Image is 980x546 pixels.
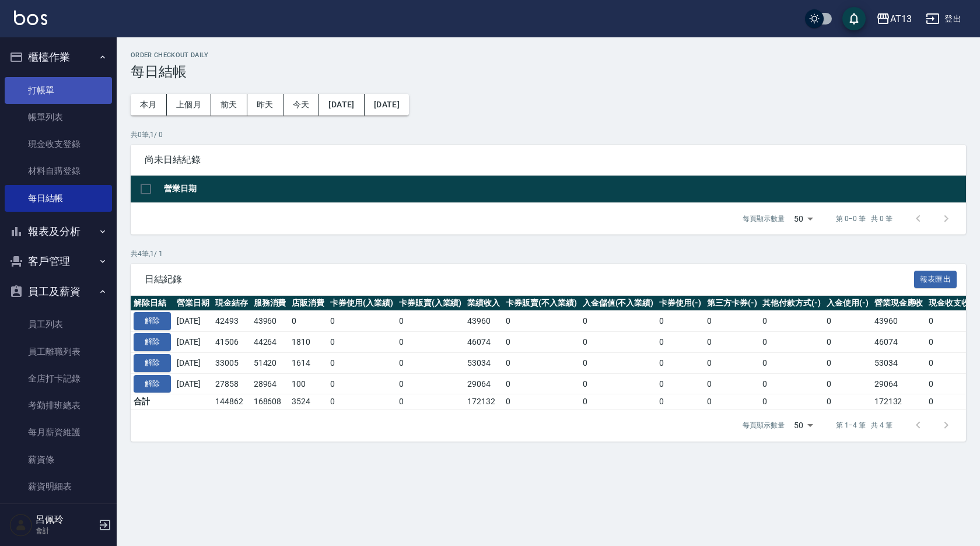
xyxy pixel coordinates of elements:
th: 現金結存 [212,296,251,311]
td: 43960 [464,311,503,332]
button: 報表匯出 [914,271,957,289]
td: 0 [327,373,396,394]
td: 0 [704,373,760,394]
button: 上個月 [167,94,211,116]
td: 0 [759,394,824,409]
td: 0 [656,394,704,409]
button: 解除 [134,333,171,351]
a: 薪資明細表 [5,473,112,500]
button: 解除 [134,375,171,393]
td: 28964 [251,373,289,394]
button: 今天 [283,94,320,116]
p: 第 1–4 筆 共 4 筆 [836,420,892,430]
td: 33005 [212,352,251,373]
td: 0 [580,352,657,373]
td: 100 [289,373,327,394]
td: 0 [759,352,824,373]
td: 0 [704,394,760,409]
td: 41506 [212,332,251,353]
img: Logo [14,10,47,25]
h3: 每日結帳 [131,64,966,80]
td: 0 [396,394,465,409]
div: 50 [789,409,817,441]
a: 每月薪資維護 [5,419,112,446]
td: 29064 [871,373,926,394]
td: [DATE] [174,311,212,332]
td: 0 [503,332,580,353]
button: [DATE] [319,94,364,116]
th: 解除日結 [131,296,174,311]
a: 每日結帳 [5,185,112,212]
p: 第 0–0 筆 共 0 筆 [836,213,892,224]
td: 44264 [251,332,289,353]
td: 0 [704,311,760,332]
td: 3524 [289,394,327,409]
a: 員工離職列表 [5,338,112,365]
td: 1614 [289,352,327,373]
td: 46074 [871,332,926,353]
td: 0 [704,332,760,353]
div: 50 [789,203,817,235]
button: 前天 [211,94,247,116]
td: 0 [327,352,396,373]
button: 櫃檯作業 [5,42,112,72]
th: 卡券使用(-) [656,296,704,311]
p: 每頁顯示數量 [743,213,785,224]
td: 29064 [464,373,503,394]
td: [DATE] [174,332,212,353]
td: 0 [759,311,824,332]
a: 報表匯出 [914,273,957,284]
a: 考勤排班總表 [5,392,112,419]
td: 0 [656,352,704,373]
td: 0 [327,332,396,353]
td: 0 [580,311,657,332]
td: 0 [824,394,871,409]
th: 店販消費 [289,296,327,311]
td: 0 [704,352,760,373]
th: 入金使用(-) [824,296,871,311]
td: 0 [396,332,465,353]
a: 現金收支登錄 [5,131,112,157]
td: 0 [289,311,327,332]
th: 卡券使用(入業績) [327,296,396,311]
th: 卡券販賣(入業績) [396,296,465,311]
a: 薪資轉帳明細 [5,500,112,527]
td: 0 [824,352,871,373]
button: 本月 [131,94,167,116]
td: 0 [503,311,580,332]
td: 51420 [251,352,289,373]
button: 登出 [921,8,966,30]
td: 0 [824,311,871,332]
td: 0 [759,332,824,353]
td: 0 [580,373,657,394]
td: 0 [824,332,871,353]
td: 27858 [212,373,251,394]
td: 144862 [212,394,251,409]
button: save [842,7,866,30]
td: 0 [503,352,580,373]
button: 解除 [134,312,171,330]
td: 0 [503,373,580,394]
a: 帳單列表 [5,104,112,131]
td: 0 [580,332,657,353]
h5: 呂佩玲 [36,514,95,526]
td: 43960 [251,311,289,332]
td: 53034 [871,352,926,373]
th: 服務消費 [251,296,289,311]
td: [DATE] [174,352,212,373]
th: 營業日期 [161,176,966,203]
th: 卡券販賣(不入業績) [503,296,580,311]
th: 其他付款方式(-) [759,296,824,311]
button: 員工及薪資 [5,276,112,307]
td: 1810 [289,332,327,353]
img: Person [9,513,33,537]
td: 0 [656,311,704,332]
p: 會計 [36,526,95,536]
p: 共 0 筆, 1 / 0 [131,129,966,140]
td: 0 [824,373,871,394]
th: 營業現金應收 [871,296,926,311]
td: 0 [503,394,580,409]
button: 客戶管理 [5,246,112,276]
p: 每頁顯示數量 [743,420,785,430]
td: 0 [759,373,824,394]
